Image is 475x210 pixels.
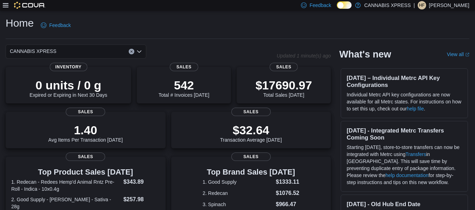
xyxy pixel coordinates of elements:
p: $17690.97 [256,78,312,92]
p: | [413,1,415,9]
dt: 2. Redecan [203,190,273,197]
span: HF [419,1,425,9]
span: Feedback [49,22,71,29]
input: Dark Mode [337,1,352,9]
span: CANNABIS XPRESS [10,47,56,55]
p: [PERSON_NAME] [429,1,469,9]
span: Sales [66,108,105,116]
div: Transaction Average [DATE] [220,123,282,143]
p: $32.64 [220,123,282,137]
span: Feedback [309,2,331,9]
a: View allExternal link [447,52,469,57]
p: 542 [159,78,209,92]
h3: [DATE] - Integrated Metrc Transfers Coming Soon [347,127,462,141]
a: Feedback [38,18,73,32]
button: Open list of options [136,49,142,54]
h2: What's new [339,49,391,60]
a: help documentation [386,172,429,178]
span: Sales [66,153,105,161]
div: Hayden Flannigan [418,1,426,9]
div: Total # Invoices [DATE] [159,78,209,98]
a: Transfers [405,151,426,157]
dt: 1. Good Supply [203,178,273,185]
p: Updated 1 minute(s) ago [277,53,331,59]
p: 0 units / 0 g [30,78,107,92]
dt: 2. Good Supply - [PERSON_NAME] - Sativa - 28g [11,196,121,210]
img: Cova [14,2,45,9]
span: Sales [270,63,298,71]
a: help file [407,106,424,111]
p: Starting [DATE], store-to-store transfers can now be integrated with Metrc using in [GEOGRAPHIC_D... [347,144,462,186]
span: Sales [170,63,198,71]
p: CANNABIS XPRESS [364,1,411,9]
p: Individual Metrc API key configurations are now available for all Metrc states. For instructions ... [347,91,462,112]
h3: [DATE] - Old Hub End Date [347,201,462,208]
button: Clear input [129,49,134,54]
span: Sales [231,108,271,116]
div: Avg Items Per Transaction [DATE] [48,123,123,143]
h3: Top Brand Sales [DATE] [203,168,299,176]
svg: External link [465,53,469,57]
h3: Top Product Sales [DATE] [11,168,160,176]
dt: 3. Spinach [203,201,273,208]
dd: $1076.52 [276,189,299,197]
h1: Home [6,16,34,30]
span: Sales [231,153,271,161]
dt: 1. Redecan - Redees Hemp'd Animal Rntz Pre-Roll - Indica - 10x0.4g [11,178,121,192]
p: 1.40 [48,123,123,137]
dd: $1333.11 [276,178,299,186]
dd: $966.47 [276,200,299,209]
div: Expired or Expiring in Next 30 Days [30,78,107,98]
dd: $343.89 [123,178,160,186]
span: Inventory [50,63,87,71]
dd: $257.98 [123,195,160,204]
div: Total Sales [DATE] [256,78,312,98]
h3: [DATE] – Individual Metrc API Key Configurations [347,74,462,88]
